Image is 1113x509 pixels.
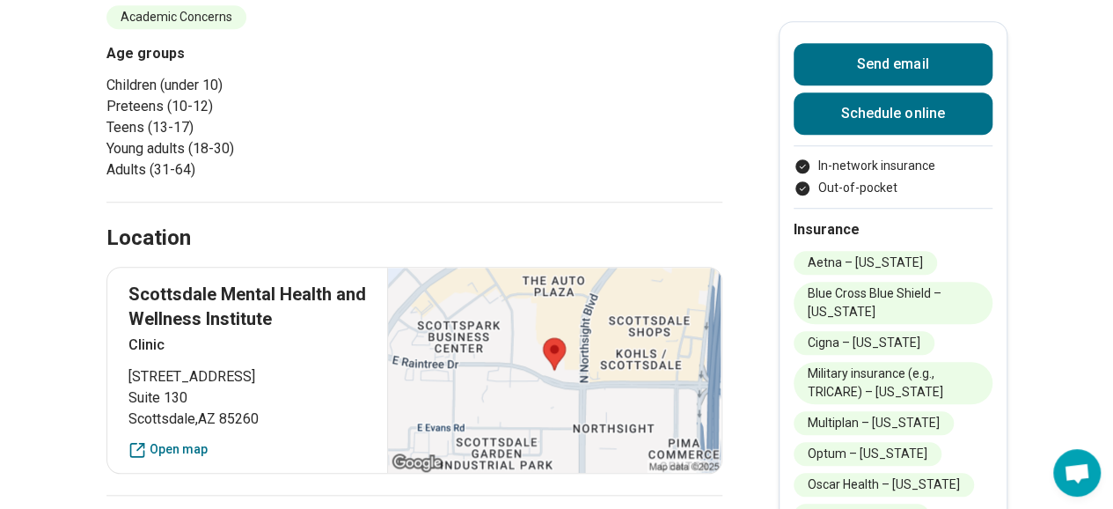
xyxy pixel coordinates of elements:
h2: Insurance [794,219,992,240]
li: Blue Cross Blue Shield – [US_STATE] [794,282,992,324]
li: In-network insurance [794,157,992,175]
p: Clinic [128,335,367,356]
span: [STREET_ADDRESS] [128,366,367,387]
li: Optum – [US_STATE] [794,442,941,466]
h2: Location [106,224,191,254]
li: Young adults (18-30) [106,138,407,159]
li: Cigna – [US_STATE] [794,331,934,355]
button: Send email [794,43,992,85]
ul: Payment options [794,157,992,197]
li: Adults (31-64) [106,159,407,181]
li: Children (under 10) [106,75,407,96]
a: Open map [128,440,367,459]
span: Scottsdale , AZ 85260 [128,409,367,430]
li: Aetna – [US_STATE] [794,251,937,275]
li: Multiplan – [US_STATE] [794,411,954,435]
li: Oscar Health – [US_STATE] [794,473,974,497]
h3: Age groups [106,43,407,64]
li: Preteens (10-12) [106,96,407,117]
span: Suite 130 [128,387,367,409]
div: Open chat [1053,449,1101,497]
li: Military insurance (e.g., TRICARE) – [US_STATE] [794,362,992,404]
p: Scottsdale Mental Health and Wellness Institute [128,282,367,331]
li: Teens (13-17) [106,117,407,138]
li: Academic Concerns [106,5,246,29]
a: Schedule online [794,92,992,135]
li: Out-of-pocket [794,179,992,197]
